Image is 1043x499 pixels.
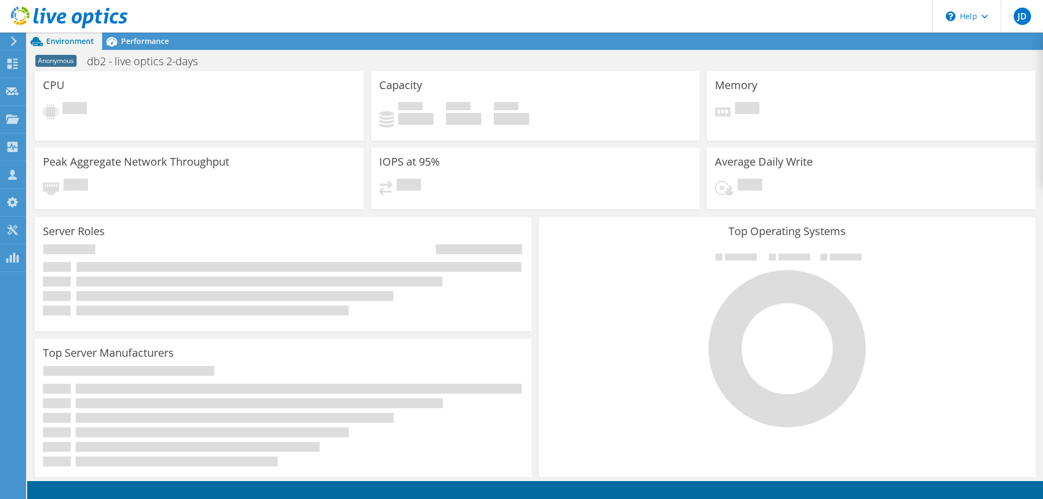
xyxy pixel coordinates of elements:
h3: Top Operating Systems [547,225,1027,237]
h3: Memory [715,79,757,91]
span: Total [494,102,518,113]
h4: 0 GiB [446,113,481,125]
h3: Peak Aggregate Network Throughput [43,156,229,168]
h4: 0 GiB [398,113,433,125]
h3: Server Roles [43,225,105,237]
span: Free [446,102,470,113]
h3: Average Daily Write [715,156,813,168]
h3: Capacity [379,79,422,91]
span: Environment [46,36,94,46]
span: Pending [735,102,759,117]
span: JD [1014,8,1031,25]
h3: CPU [43,79,65,91]
span: Pending [64,179,88,193]
span: Pending [397,179,421,193]
span: Anonymous [35,55,77,67]
h4: 0 GiB [494,113,529,125]
span: Performance [121,36,169,46]
svg: \n [946,11,956,21]
h3: IOPS at 95% [379,156,440,168]
h3: Top Server Manufacturers [43,347,174,359]
span: Used [398,102,423,113]
span: Pending [738,179,762,193]
h1: db2 - live optics 2-days [82,55,215,67]
span: Pending [62,102,87,117]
